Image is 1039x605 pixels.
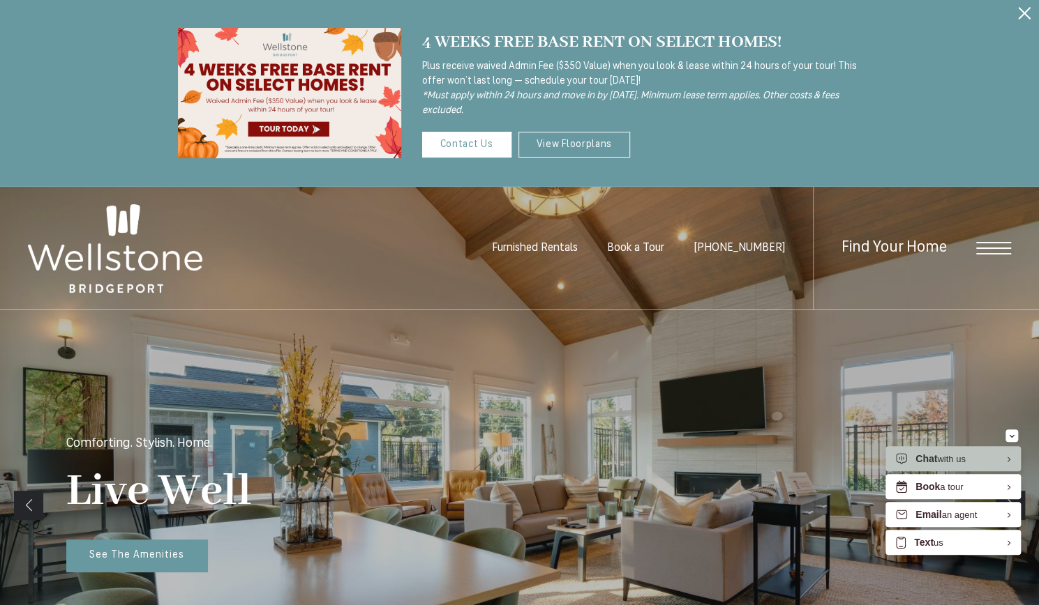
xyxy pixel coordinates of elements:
span: See The Amenities [89,550,184,560]
a: Previous [14,491,43,520]
a: Find Your Home [842,240,947,256]
div: 4 WEEKS FREE BASE RENT ON SELECT HOMES! [422,29,862,56]
a: Book a Tour [607,243,664,254]
a: Furnished Rentals [492,243,578,254]
p: Plus receive waived Admin Fee ($350 Value) when you look & lease within 24 hours of your tour! Th... [422,59,862,118]
button: Open Menu [976,242,1011,254]
span: [PHONE_NUMBER] [694,243,785,254]
i: *Must apply within 24 hours and move in by [DATE]. Minimum lease term applies. Other costs & fees... [422,91,839,116]
a: See The Amenities [66,539,208,573]
a: Call Us at (253) 642-8681 [694,243,785,254]
a: Contact Us [422,132,511,158]
img: Wellstone [28,204,202,293]
img: wellstone special [178,28,401,158]
p: Live Well [66,464,252,519]
a: View Floorplans [518,132,631,158]
p: Comforting. Stylish. Home. [66,438,212,450]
